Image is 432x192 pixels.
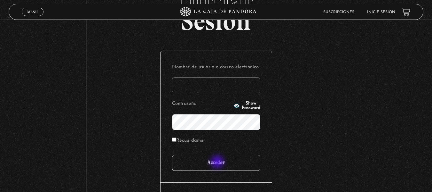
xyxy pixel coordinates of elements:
span: Menu [27,10,38,14]
a: Suscripciones [323,10,354,14]
label: Nombre de usuario o correo electrónico [172,63,260,72]
a: View your shopping cart [402,7,410,16]
input: Recuérdame [172,138,176,142]
label: Recuérdame [172,136,203,146]
span: Cerrar [25,15,40,20]
a: Inicie sesión [367,10,395,14]
button: Show Password [233,101,260,110]
label: Contraseña [172,99,232,109]
input: Acceder [172,155,260,171]
span: Show Password [242,101,260,110]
